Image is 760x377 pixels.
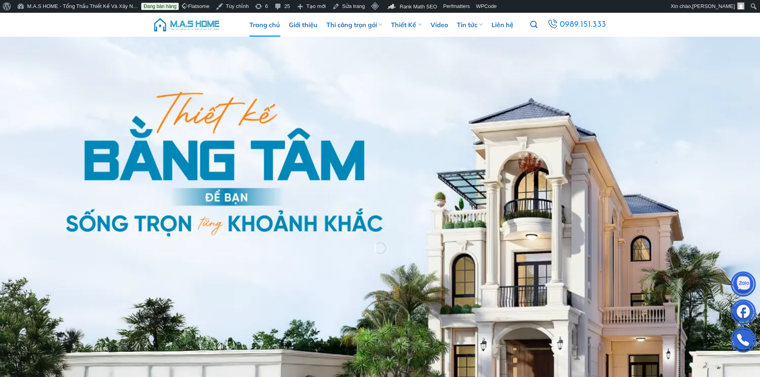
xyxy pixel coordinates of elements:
[326,13,382,37] a: Thi công trọn gói
[546,18,607,32] a: 0989.151.333
[249,13,280,37] a: Trang chủ
[731,273,755,297] img: Zalo
[731,301,755,325] img: Facebook
[731,329,755,353] img: Phone
[430,13,448,37] a: Video
[560,18,606,32] span: 0989.151.333
[153,13,221,37] img: M.A.S HOME – Tổng Thầu Thiết Kế Và Xây Nhà Trọn Gói
[141,3,179,10] a: Đang bán hàng
[457,13,483,37] a: Tin tức
[400,4,437,10] span: Rank Math SEO
[530,16,537,33] a: Tìm kiếm
[289,13,318,37] a: Giới thiệu
[692,3,735,9] span: [PERSON_NAME]
[492,13,513,37] a: Liên hệ
[391,13,421,37] a: Thiết Kế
